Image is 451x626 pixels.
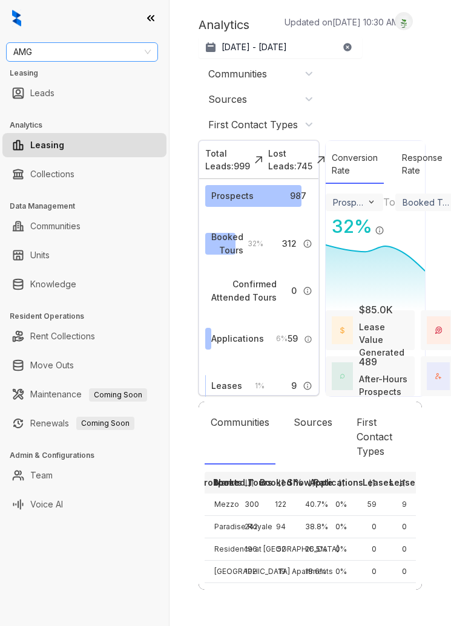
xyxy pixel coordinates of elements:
span: AMG [13,43,151,61]
img: sorting [367,478,377,487]
img: Info [304,335,312,344]
p: Booked Tours [213,477,272,489]
td: 18.6% [295,561,326,583]
li: Units [2,243,166,267]
a: RenewalsComing Soon [30,411,134,435]
li: Maintenance [2,382,166,406]
div: 6 % [264,332,288,345]
td: 40.7% [295,494,326,516]
div: Prospects [211,189,254,203]
div: Response Rate [396,145,449,184]
div: Prospects [333,197,364,207]
div: Sources [208,93,247,106]
span: 0 [291,284,297,298]
img: sorting [337,478,346,487]
div: Leases [211,379,242,393]
a: Move Outs [30,353,74,377]
h3: Analytics [10,120,169,131]
td: 122 [265,494,295,516]
div: Sources [288,409,338,465]
div: 1 % [243,379,265,393]
td: 0 [386,561,416,583]
a: Communities [30,214,81,238]
p: Applications [310,477,363,489]
td: 52 [265,538,295,561]
div: First Contact Types [208,118,298,131]
img: Info [303,286,312,296]
img: logo [12,10,21,27]
td: 102 [235,561,265,583]
a: Leads [30,81,54,105]
div: Conversion Rate [326,145,384,184]
img: Info [303,239,312,249]
td: Residence at [GEOGRAPHIC_DATA] [205,538,235,561]
div: To [383,195,395,209]
p: Show Rate [287,477,333,489]
td: Encantada Apartments [205,583,235,605]
span: Coming Soon [89,388,147,402]
li: Move Outs [2,353,166,377]
td: 242 [235,516,265,538]
td: 9 [386,494,416,516]
td: 0 [386,538,416,561]
div: 489 [359,354,377,369]
img: Click Icon [384,215,403,233]
div: Lease Value Generated [359,321,409,359]
img: LeaseValue [340,327,344,334]
td: Paradise Royale [205,516,235,538]
div: First Contact Types [351,409,398,465]
span: 987 [290,189,306,203]
td: 0% [326,494,356,516]
div: Total Leads: 999 [205,147,250,172]
div: Confirmed Attended Tours [211,278,277,304]
p: Booked % [260,477,303,489]
li: Renewals [2,411,166,435]
p: Lease% [389,477,424,489]
li: Voice AI [2,492,166,517]
h3: Data Management [10,201,169,212]
span: 59 [288,332,298,345]
div: Booked Tours [403,197,450,207]
a: Rent Collections [30,324,95,348]
div: 32 % [326,213,372,240]
img: TotalFum [435,373,441,379]
td: 0% [326,516,356,538]
td: 0% [326,538,356,561]
a: Collections [30,162,74,186]
img: ViewFilterArrow [367,197,376,206]
h3: Admin & Configurations [10,450,169,461]
img: Info [375,226,384,235]
li: Communities [2,214,166,238]
button: [DATE] - [DATE] [199,36,362,58]
span: Coming Soon [76,417,134,430]
a: Leasing [30,133,64,157]
td: 11.3% [295,583,326,605]
a: Knowledge [30,272,76,296]
td: 26.5% [295,538,326,561]
td: 0 [356,516,386,538]
td: 59 [356,494,386,516]
img: sorting [243,478,252,487]
span: 312 [282,237,297,250]
div: Communities [208,67,267,80]
p: Leases [363,477,393,489]
td: 0 [386,516,416,538]
p: [DATE] - [DATE] [222,41,287,53]
td: 196 [235,538,265,561]
span: 9 [291,379,297,393]
td: 0% [326,561,356,583]
div: After-Hours Prospects [359,373,409,398]
td: 62 [235,583,265,605]
li: Leads [2,81,166,105]
img: Info [303,381,312,391]
img: Click Icon [250,151,268,169]
div: Lost Leads: 745 [268,147,312,172]
img: UserAvatar [395,15,412,28]
a: Team [30,463,53,487]
p: Analytics [199,16,249,34]
div: Communities [205,409,275,465]
img: sorting [246,478,255,487]
td: 7 [265,583,295,605]
td: 0 [386,583,416,605]
td: 19 [265,561,295,583]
